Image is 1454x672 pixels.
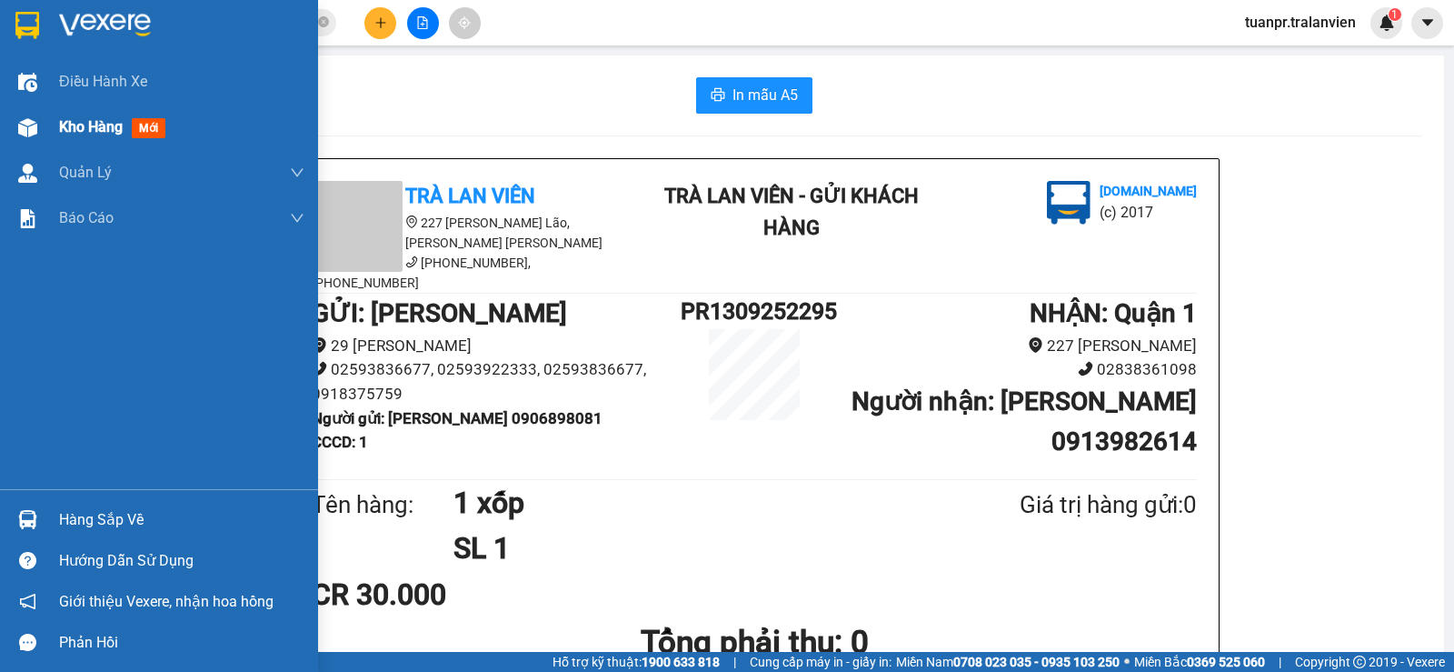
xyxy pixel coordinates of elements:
[312,617,1197,667] h1: Tổng phải thu: 0
[1391,8,1398,21] span: 1
[449,7,481,39] button: aim
[312,253,639,293] li: [PHONE_NUMBER], [PHONE_NUMBER]
[19,593,36,610] span: notification
[896,652,1120,672] span: Miền Nam
[1100,201,1197,224] li: (c) 2017
[318,15,329,32] span: close-circle
[828,357,1197,382] li: 02838361098
[312,298,567,328] b: GỬI : [PERSON_NAME]
[18,510,37,529] img: warehouse-icon
[18,164,37,183] img: warehouse-icon
[15,12,39,39] img: logo-vxr
[1411,7,1443,39] button: caret-down
[290,165,304,180] span: down
[19,552,36,569] span: question-circle
[312,486,453,524] div: Tên hàng:
[132,118,165,138] span: mới
[59,206,114,229] span: Báo cáo
[1134,652,1265,672] span: Miền Bắc
[750,652,891,672] span: Cung cấp máy in - giấy in:
[312,409,603,427] b: Người gửi : [PERSON_NAME] 0906898081
[290,211,304,226] span: down
[711,87,725,105] span: printer
[416,16,429,29] span: file-add
[1419,15,1436,31] span: caret-down
[642,655,720,669] strong: 1900 633 818
[312,433,368,451] b: CCCD : 1
[696,77,812,114] button: printerIn mẫu A5
[405,256,418,268] span: phone
[23,117,66,203] b: Trà Lan Viên
[59,70,147,93] span: Điều hành xe
[59,629,304,657] div: Phản hồi
[59,118,123,135] span: Kho hàng
[312,337,327,353] span: environment
[312,572,603,617] div: CR 30.000
[374,16,387,29] span: plus
[458,16,471,29] span: aim
[1078,361,1093,376] span: phone
[851,386,1197,456] b: Người nhận : [PERSON_NAME] 0913982614
[364,7,396,39] button: plus
[407,7,439,39] button: file-add
[59,161,112,184] span: Quản Lý
[733,652,736,672] span: |
[1124,658,1130,666] span: ⚪️
[953,655,1120,669] strong: 0708 023 035 - 0935 103 250
[59,507,304,534] div: Hàng sắp về
[312,213,639,253] li: 227 [PERSON_NAME] Lão, [PERSON_NAME] [PERSON_NAME]
[1100,184,1197,198] b: [DOMAIN_NAME]
[19,634,36,651] span: message
[931,486,1197,524] div: Giá trị hàng gửi: 0
[312,334,681,358] li: 29 [PERSON_NAME]
[312,357,681,406] li: 02593836677, 02593922333, 02593836677, 0918375759
[681,294,828,329] h1: PR1309252295
[18,73,37,92] img: warehouse-icon
[1030,298,1197,328] b: NHẬN : Quận 1
[664,185,919,239] b: Trà Lan Viên - Gửi khách hàng
[732,84,798,106] span: In mẫu A5
[1047,181,1090,225] img: logo.jpg
[405,216,418,228] span: environment
[453,526,931,571] h1: SL 1
[1389,8,1401,21] sup: 1
[312,361,327,376] span: phone
[153,86,250,109] li: (c) 2017
[112,26,180,206] b: Trà Lan Viên - Gửi khách hàng
[828,334,1197,358] li: 227 [PERSON_NAME]
[1230,11,1370,34] span: tuanpr.tralanvien
[1379,15,1395,31] img: icon-new-feature
[453,480,931,526] h1: 1 xốp
[59,547,304,575] div: Hướng dẫn sử dụng
[18,118,37,137] img: warehouse-icon
[553,652,720,672] span: Hỗ trợ kỹ thuật:
[1028,337,1043,353] span: environment
[1187,655,1265,669] strong: 0369 525 060
[59,590,274,613] span: Giới thiệu Vexere, nhận hoa hồng
[405,185,535,207] b: Trà Lan Viên
[318,16,329,27] span: close-circle
[153,69,250,84] b: [DOMAIN_NAME]
[1353,656,1366,668] span: copyright
[18,209,37,228] img: solution-icon
[1279,652,1281,672] span: |
[197,23,241,66] img: logo.jpg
